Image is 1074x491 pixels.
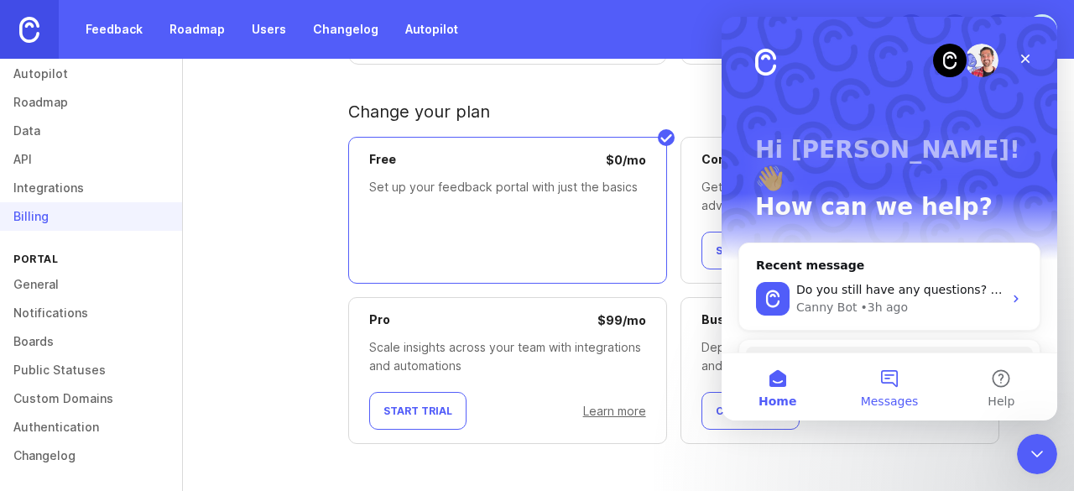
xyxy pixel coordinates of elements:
[383,405,452,417] span: Start Trial
[597,311,646,330] div: $ 99 / mo
[701,311,759,330] p: Business
[266,379,293,390] span: Help
[701,392,800,430] button: Contact Us
[289,27,319,57] div: Close
[369,392,467,430] button: Start Trial
[76,14,153,44] a: Feedback
[896,14,926,44] button: 1/5
[1017,434,1057,474] iframe: Intercom live chat
[369,151,396,170] p: Free
[606,151,646,170] div: $ 0 / mo
[716,405,785,417] span: Contact Us
[701,232,799,269] button: Start Trial
[19,17,39,43] img: Canny Home
[369,338,646,375] div: Scale insights across your team with integrations and automations
[37,379,75,390] span: Home
[369,178,646,196] div: Set up your feedback portal with just the basics
[583,404,646,418] a: Learn more
[139,282,187,300] div: • 3h ago
[722,17,1057,420] iframe: Intercom live chat
[348,100,490,123] h2: Change your plan
[159,14,235,44] a: Roadmap
[1027,14,1057,44] button: D
[75,282,136,300] div: Canny Bot
[112,337,223,404] button: Messages
[75,266,733,279] span: Do you still have any questions? I'm also happy to pass you to one of our humans here at [GEOGRAP...
[242,14,296,44] a: Users
[701,338,978,375] div: Deploy additional permissions, compliance, and customizations
[701,178,978,215] div: Get more out of your feedback with advanced tools
[369,311,390,330] p: Pro
[224,337,336,404] button: Help
[139,379,197,390] span: Messages
[395,14,468,44] a: Autopilot
[716,244,785,257] span: Start Trial
[303,14,388,44] a: Changelog
[701,151,731,170] p: Core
